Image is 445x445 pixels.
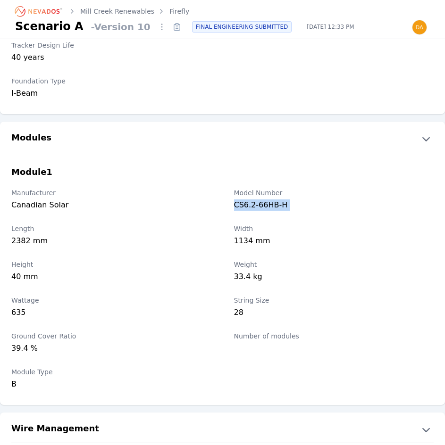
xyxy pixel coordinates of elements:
[234,296,434,305] label: String Size
[11,235,211,248] div: 2382 mm
[80,7,154,16] a: Mill Creek Renewables
[11,41,211,50] label: Tracker Design Life
[11,224,211,233] label: Length
[11,307,211,320] div: 635
[169,7,189,16] a: Firefly
[234,260,434,269] label: Weight
[15,4,189,19] nav: Breadcrumb
[11,131,51,146] h2: Modules
[412,20,427,35] img: daniel@nevados.solar
[299,23,361,31] span: [DATE] 12:33 PM
[234,199,434,213] div: CS6.2-66HB-H
[234,307,434,320] div: 28
[11,379,211,390] div: B
[87,20,154,33] span: - Version 10
[11,199,211,213] div: Canadian Solar
[192,21,292,33] div: FINAL ENGINEERING SUBMITTED
[11,343,211,356] div: 39.4 %
[234,271,434,284] div: 33.4 kg
[234,235,434,248] div: 1134 mm
[234,224,434,233] label: Width
[11,188,211,198] label: Manufacturer
[11,271,211,284] div: 40 mm
[11,165,52,179] h3: Module 1
[11,52,211,65] div: 40 years
[11,76,211,86] label: Foundation Type
[234,331,434,341] label: Number of modules
[11,367,211,377] label: Module Type
[11,88,211,99] div: I-Beam
[11,422,99,437] h2: Wire Management
[11,331,211,341] label: Ground Cover Ratio
[234,188,434,198] label: Model Number
[15,19,84,34] h1: Scenario A
[11,296,211,305] label: Wattage
[11,260,211,269] label: Height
